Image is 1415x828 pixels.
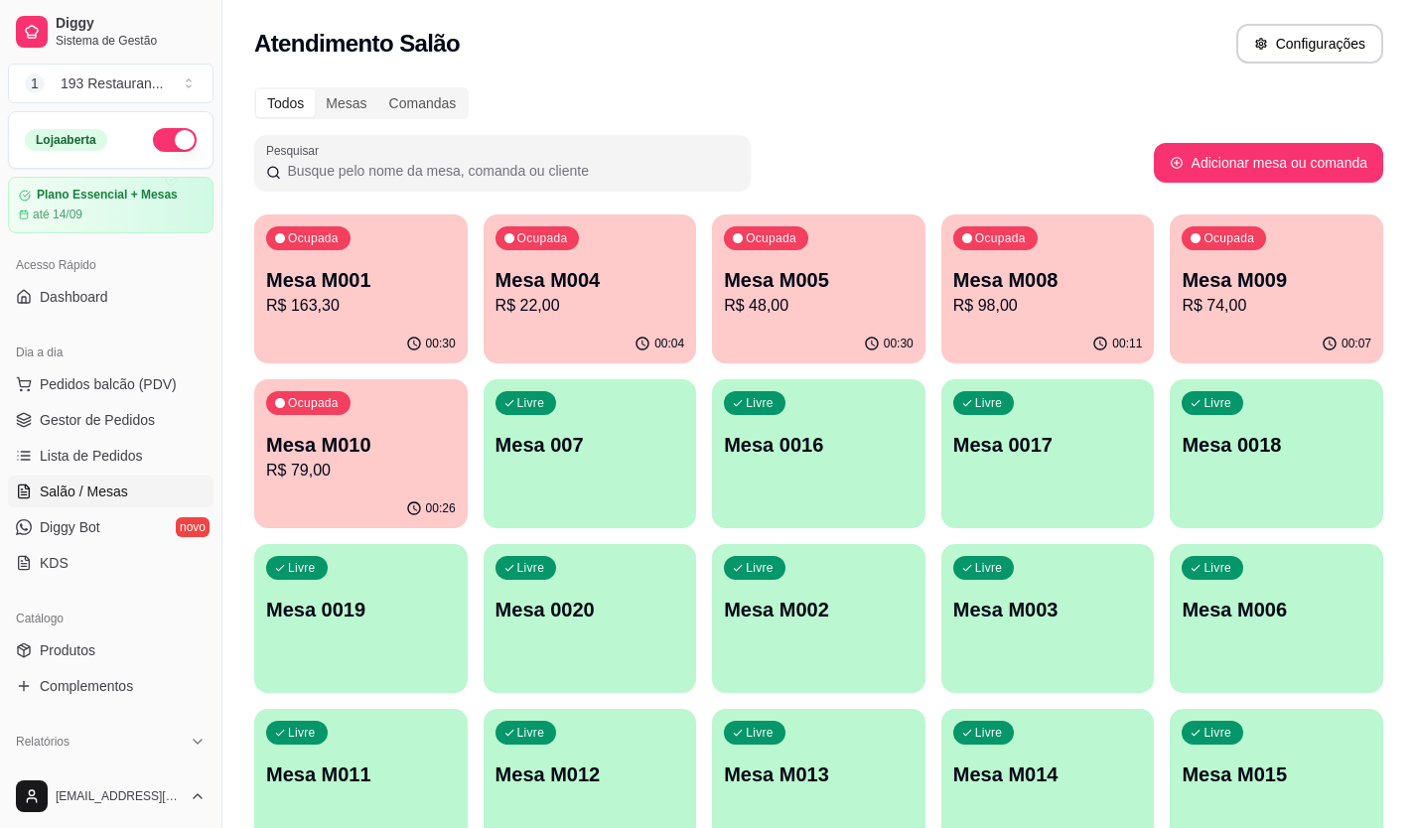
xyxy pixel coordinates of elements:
p: Livre [746,395,774,411]
p: 00:30 [426,336,456,351]
p: Livre [517,560,545,576]
p: Mesa M014 [953,760,1143,788]
span: Pedidos balcão (PDV) [40,374,177,394]
p: 00:30 [884,336,914,351]
p: Mesa M009 [1182,266,1371,294]
p: Livre [975,560,1003,576]
button: Select a team [8,64,213,103]
a: Salão / Mesas [8,476,213,507]
a: Plano Essencial + Mesasaté 14/09 [8,177,213,233]
button: OcupadaMesa M008R$ 98,0000:11 [941,214,1155,363]
button: LivreMesa M006 [1170,544,1383,693]
p: Mesa M003 [953,596,1143,623]
p: Mesa M006 [1182,596,1371,623]
p: R$ 22,00 [495,294,685,318]
p: R$ 163,30 [266,294,456,318]
span: Complementos [40,676,133,696]
div: Todos [256,89,315,117]
p: Livre [517,395,545,411]
label: Pesquisar [266,142,326,159]
span: Diggy [56,15,206,33]
span: Relatórios de vendas [40,763,171,783]
button: [EMAIL_ADDRESS][DOMAIN_NAME] [8,772,213,820]
div: Loja aberta [25,129,107,151]
button: LivreMesa 007 [484,379,697,528]
p: 00:26 [426,500,456,516]
span: KDS [40,553,69,573]
button: LivreMesa 0017 [941,379,1155,528]
p: Livre [288,560,316,576]
div: Mesas [315,89,377,117]
p: R$ 79,00 [266,459,456,483]
p: Mesa M015 [1182,760,1371,788]
p: Livre [517,725,545,741]
span: Relatórios [16,734,70,750]
p: Mesa M010 [266,431,456,459]
article: Plano Essencial + Mesas [37,188,178,203]
span: [EMAIL_ADDRESS][DOMAIN_NAME] [56,788,182,804]
button: OcupadaMesa M010R$ 79,0000:26 [254,379,468,528]
button: LivreMesa 0016 [712,379,925,528]
span: Salão / Mesas [40,482,128,501]
p: Ocupada [1203,230,1254,246]
p: Mesa M002 [724,596,914,623]
div: Catálogo [8,603,213,634]
p: 00:07 [1342,336,1371,351]
p: Mesa 0020 [495,596,685,623]
p: R$ 74,00 [1182,294,1371,318]
span: Diggy Bot [40,517,100,537]
button: Pedidos balcão (PDV) [8,368,213,400]
a: Lista de Pedidos [8,440,213,472]
p: Ocupada [288,395,339,411]
p: Livre [1203,560,1231,576]
p: Livre [288,725,316,741]
p: Ocupada [975,230,1026,246]
p: Mesa M012 [495,760,685,788]
span: Dashboard [40,287,108,307]
p: Mesa M004 [495,266,685,294]
p: Mesa M011 [266,760,456,788]
p: Ocupada [288,230,339,246]
p: Ocupada [517,230,568,246]
button: OcupadaMesa M004R$ 22,0000:04 [484,214,697,363]
p: Mesa M013 [724,760,914,788]
input: Pesquisar [281,161,739,181]
button: Adicionar mesa ou comanda [1154,143,1383,183]
button: LivreMesa 0019 [254,544,468,693]
a: Complementos [8,670,213,702]
h2: Atendimento Salão [254,28,460,60]
span: Lista de Pedidos [40,446,143,466]
p: Mesa 0016 [724,431,914,459]
a: KDS [8,547,213,579]
p: 00:04 [654,336,684,351]
div: 193 Restauran ... [61,73,164,93]
a: DiggySistema de Gestão [8,8,213,56]
button: OcupadaMesa M005R$ 48,0000:30 [712,214,925,363]
button: LivreMesa 0018 [1170,379,1383,528]
p: Livre [746,725,774,741]
p: Mesa 0018 [1182,431,1371,459]
div: Dia a dia [8,337,213,368]
p: Mesa M008 [953,266,1143,294]
p: Livre [746,560,774,576]
p: Mesa 0019 [266,596,456,623]
span: Sistema de Gestão [56,33,206,49]
a: Produtos [8,634,213,666]
span: Produtos [40,640,95,660]
button: LivreMesa 0020 [484,544,697,693]
p: R$ 98,00 [953,294,1143,318]
button: Alterar Status [153,128,197,152]
a: Diggy Botnovo [8,511,213,543]
p: R$ 48,00 [724,294,914,318]
p: Livre [975,725,1003,741]
span: Gestor de Pedidos [40,410,155,430]
button: Configurações [1236,24,1383,64]
a: Relatórios de vendas [8,758,213,789]
p: Ocupada [746,230,796,246]
p: 00:11 [1112,336,1142,351]
p: Mesa M005 [724,266,914,294]
button: OcupadaMesa M001R$ 163,3000:30 [254,214,468,363]
button: LivreMesa M002 [712,544,925,693]
button: LivreMesa M003 [941,544,1155,693]
p: Livre [975,395,1003,411]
